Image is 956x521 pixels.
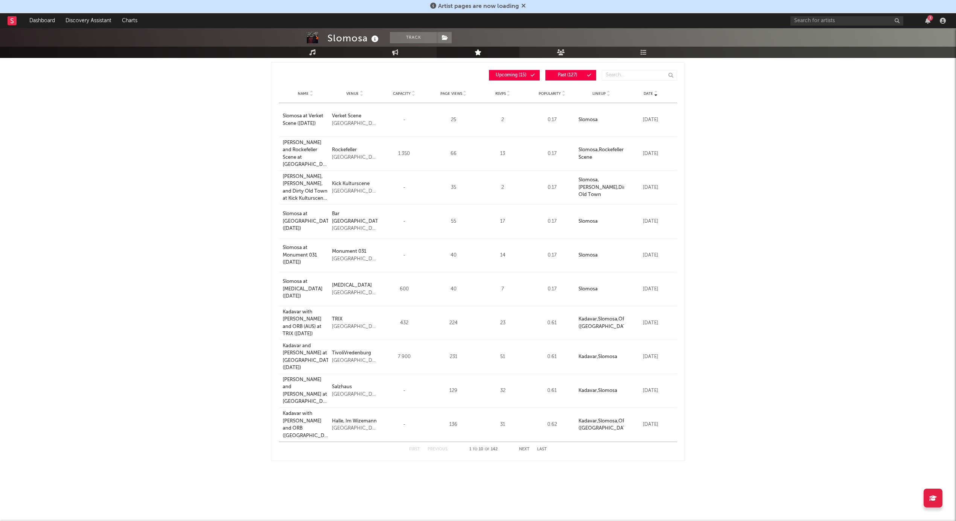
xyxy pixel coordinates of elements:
div: [DATE] [628,319,673,327]
div: Slomosa at [MEDICAL_DATA] ([DATE]) [283,278,328,300]
div: [GEOGRAPHIC_DATA], [GEOGRAPHIC_DATA] [332,357,378,365]
span: Past ( 127 ) [550,73,585,77]
div: 0.61 [529,387,575,395]
a: Halle, Im Wizemann [332,418,378,425]
a: Bar [GEOGRAPHIC_DATA] [332,210,378,225]
a: Rockefeller Scene [578,147,624,160]
div: 2 [480,116,525,124]
span: Capacity [393,91,411,96]
span: Name [298,91,309,96]
a: Slomosa at [GEOGRAPHIC_DATA] ([DATE]) [283,210,328,232]
a: Slomosa, [578,147,599,152]
div: 1.350 [381,150,427,158]
div: - [381,184,427,191]
a: Salzhaus [332,383,378,391]
div: 25 [431,116,476,124]
div: 0.17 [529,218,575,225]
div: [GEOGRAPHIC_DATA], [GEOGRAPHIC_DATA] [332,425,378,432]
div: 7 [480,286,525,293]
a: Kadavar, [578,388,598,393]
div: [DATE] [628,150,673,158]
a: Kadavar, [578,419,598,424]
div: [GEOGRAPHIC_DATA], [GEOGRAPHIC_DATA] [332,154,378,161]
a: Dashboard [24,13,60,28]
div: [DATE] [628,184,673,191]
div: [PERSON_NAME], [PERSON_NAME], and Dirty Old Town at Kick Kulturscene ([DATE]) [283,173,328,202]
a: Slomosa, [598,317,618,322]
a: Slomosa [598,388,617,393]
div: 17 [480,218,525,225]
strong: Slomosa , [598,317,618,322]
div: 32 [480,387,525,395]
div: Kadavar and [PERSON_NAME] at [GEOGRAPHIC_DATA] ([DATE]) [283,342,328,372]
div: - [381,387,427,395]
div: - [381,252,427,259]
span: of [485,448,489,451]
button: Past(127) [545,70,596,81]
div: 231 [431,353,476,361]
div: [DATE] [628,353,673,361]
div: [GEOGRAPHIC_DATA], [GEOGRAPHIC_DATA] [332,120,378,128]
div: [DATE] [628,252,673,259]
span: RSVPs [495,91,506,96]
a: Slomosa [578,287,598,292]
div: [PERSON_NAME] and Rockefeller Scene at [GEOGRAPHIC_DATA] ([DATE]) [283,139,328,169]
a: Slomosa at Monument 031 ([DATE]) [283,244,328,266]
strong: Slomosa [578,253,598,258]
strong: Kadavar , [578,317,598,322]
strong: [PERSON_NAME] , [578,185,618,190]
div: - [381,218,427,225]
div: 55 [431,218,476,225]
div: 14 [480,252,525,259]
div: 31 [480,421,525,428]
span: Date [644,91,653,96]
div: Kadavar with [PERSON_NAME] and ORB ([GEOGRAPHIC_DATA]) at [GEOGRAPHIC_DATA], [GEOGRAPHIC_DATA] ([... [283,410,328,439]
div: 0.17 [529,184,575,191]
div: 3 [927,15,933,21]
div: 129 [431,387,476,395]
a: [PERSON_NAME], [578,185,618,190]
div: [DATE] [628,286,673,293]
a: TivoliVredenburg [332,349,378,357]
strong: Slomosa , [578,147,599,152]
strong: Slomosa , [578,178,599,182]
a: Monument 031 [332,248,378,255]
div: Kick Kulturscene [332,180,378,188]
a: Verket Scene [332,112,378,120]
div: Slomosa at Verket Scene ([DATE]) [283,112,328,127]
a: TRIX [332,316,378,323]
a: Slomosa, [578,178,599,182]
a: Discovery Assistant [60,13,117,28]
input: Search... [602,70,677,81]
div: 35 [431,184,476,191]
a: Charts [117,13,143,28]
a: Kadavar, [578,354,598,359]
span: Upcoming ( 15 ) [494,73,528,77]
strong: Slomosa [598,354,617,359]
div: 51 [480,353,525,361]
a: [PERSON_NAME] and [PERSON_NAME] at [GEOGRAPHIC_DATA] ([DATE]) [283,376,328,406]
div: [DATE] [628,421,673,428]
div: 0.17 [529,150,575,158]
strong: Kadavar , [578,354,598,359]
a: Rockefeller [332,146,378,154]
span: Dismiss [521,3,526,9]
div: [GEOGRAPHIC_DATA], [GEOGRAPHIC_DATA] [332,255,378,263]
div: [GEOGRAPHIC_DATA], [GEOGRAPHIC_DATA] [332,391,378,398]
a: Slomosa [578,219,598,224]
a: Slomosa [578,117,598,122]
div: [DATE] [628,218,673,225]
strong: Kadavar , [578,388,598,393]
span: Page Views [440,91,462,96]
button: Upcoming(15) [489,70,540,81]
a: ORB ([GEOGRAPHIC_DATA]) [578,317,632,329]
div: [GEOGRAPHIC_DATA], [GEOGRAPHIC_DATA] [332,323,378,331]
